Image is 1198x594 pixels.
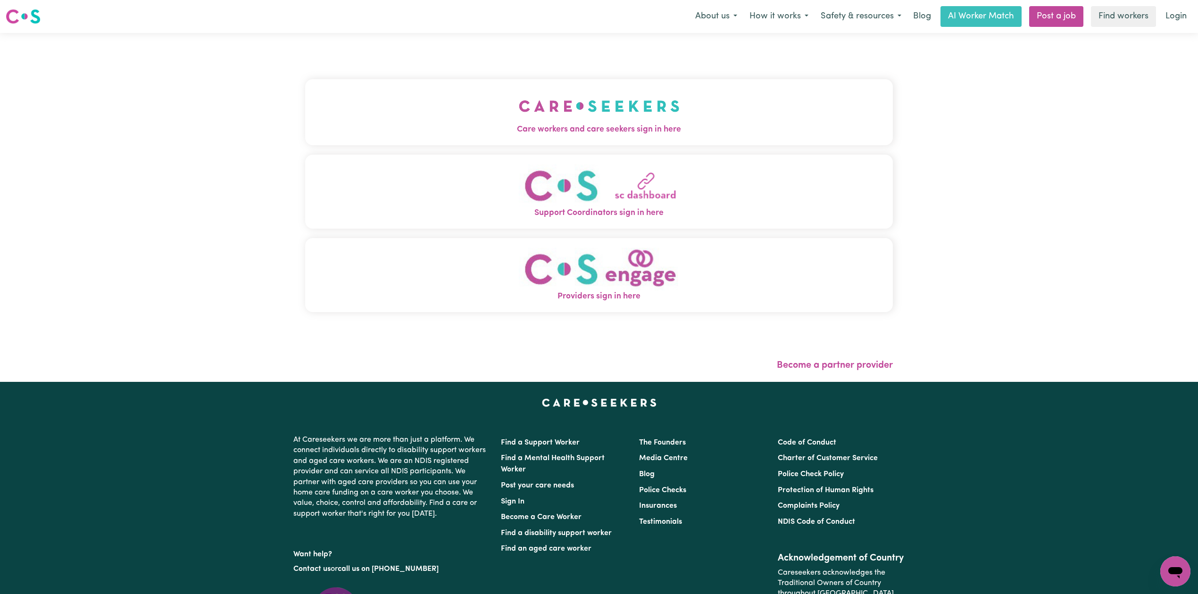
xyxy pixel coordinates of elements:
a: Insurances [639,502,677,510]
a: Police Check Policy [778,470,844,478]
a: Post your care needs [501,482,574,489]
a: call us on [PHONE_NUMBER] [338,565,439,573]
a: Find workers [1091,6,1156,27]
a: Police Checks [639,487,686,494]
a: Media Centre [639,454,688,462]
a: Charter of Customer Service [778,454,878,462]
a: Sign In [501,498,524,505]
a: Blog [907,6,937,27]
button: Care workers and care seekers sign in here [305,79,893,145]
a: AI Worker Match [940,6,1022,27]
span: Providers sign in here [305,290,893,303]
p: Want help? [293,545,490,560]
p: At Careseekers we are more than just a platform. We connect individuals directly to disability su... [293,431,490,523]
h2: Acknowledgement of Country [778,553,905,564]
a: Code of Conduct [778,439,836,446]
a: Contact us [293,565,331,573]
button: Support Coordinators sign in here [305,155,893,229]
a: Testimonials [639,518,682,526]
a: Careseekers home page [542,399,657,406]
a: Become a partner provider [777,361,893,370]
button: Safety & resources [815,7,907,26]
a: Login [1160,6,1192,27]
a: Find a Support Worker [501,439,580,446]
span: Support Coordinators sign in here [305,207,893,219]
img: Careseekers logo [6,8,41,25]
a: Post a job [1029,6,1083,27]
button: About us [689,7,743,26]
a: Careseekers logo [6,6,41,27]
a: NDIS Code of Conduct [778,518,855,526]
a: The Founders [639,439,686,446]
button: How it works [743,7,815,26]
a: Find a disability support worker [501,529,612,537]
a: Become a Care Worker [501,513,582,521]
iframe: Button to launch messaging window [1160,556,1190,586]
button: Providers sign in here [305,238,893,312]
a: Complaints Policy [778,502,840,510]
span: Care workers and care seekers sign in here [305,124,893,136]
a: Find an aged care worker [501,545,591,553]
p: or [293,560,490,578]
a: Find a Mental Health Support Worker [501,454,605,473]
a: Protection of Human Rights [778,487,874,494]
a: Blog [639,470,655,478]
